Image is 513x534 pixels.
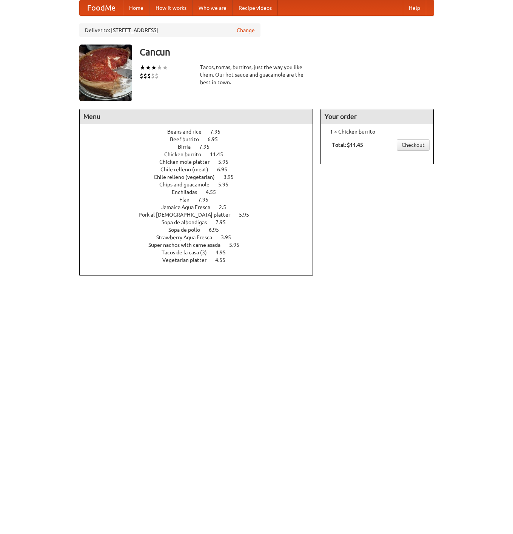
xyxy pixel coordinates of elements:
a: Vegetarian platter 4.55 [162,257,239,263]
li: $ [147,72,151,80]
span: Chips and guacamole [159,182,217,188]
a: Chicken mole platter 5.95 [159,159,242,165]
span: Chile relleno (meat) [160,166,216,172]
span: Strawberry Aqua Fresca [156,234,220,240]
a: Who we are [193,0,233,15]
span: Birria [178,144,198,150]
a: Change [237,26,255,34]
span: 4.55 [206,189,223,195]
a: Help [403,0,426,15]
span: 7.95 [210,129,228,135]
span: Flan [179,197,197,203]
a: Jamaica Aqua Fresca 2.5 [161,204,240,210]
span: 5.95 [229,242,247,248]
li: $ [143,72,147,80]
span: Enchiladas [172,189,205,195]
a: Enchiladas 4.55 [172,189,230,195]
a: Chile relleno (vegetarian) 3.95 [154,174,248,180]
li: 1 × Chicken burrito [325,128,430,135]
li: $ [155,72,159,80]
span: 2.5 [219,204,234,210]
h3: Cancun [140,45,434,60]
li: ★ [162,63,168,72]
span: Beans and rice [167,129,209,135]
a: Birria 7.95 [178,144,223,150]
a: How it works [149,0,193,15]
li: ★ [157,63,162,72]
span: 7.95 [198,197,216,203]
span: 6.95 [209,227,226,233]
span: Tacos de la casa (3) [162,249,214,255]
span: 7.95 [216,219,233,225]
a: Chips and guacamole 5.95 [159,182,242,188]
a: Super nachos with carne asada 5.95 [148,242,253,248]
span: Pork al [DEMOGRAPHIC_DATA] platter [139,212,238,218]
div: Deliver to: [STREET_ADDRESS] [79,23,260,37]
span: Super nachos with carne asada [148,242,228,248]
span: 5.95 [239,212,257,218]
span: 5.95 [218,182,236,188]
img: angular.jpg [79,45,132,101]
li: $ [151,72,155,80]
a: Beans and rice 7.95 [167,129,234,135]
a: Beef burrito 6.95 [170,136,232,142]
span: Sopa de albondigas [162,219,214,225]
span: Beef burrito [170,136,206,142]
h4: Menu [80,109,313,124]
span: Vegetarian platter [162,257,214,263]
a: Chicken burrito 11.45 [164,151,237,157]
a: Tacos de la casa (3) 4.95 [162,249,240,255]
a: Home [123,0,149,15]
a: Recipe videos [233,0,278,15]
a: Flan 7.95 [179,197,222,203]
span: Jamaica Aqua Fresca [161,204,218,210]
li: ★ [145,63,151,72]
span: Sopa de pollo [168,227,208,233]
a: Pork al [DEMOGRAPHIC_DATA] platter 5.95 [139,212,263,218]
span: Chicken mole platter [159,159,217,165]
span: 11.45 [210,151,231,157]
span: 3.95 [221,234,239,240]
div: Tacos, tortas, burritos, just the way you like them. Our hot sauce and guacamole are the best in ... [200,63,313,86]
a: Sopa de pollo 6.95 [168,227,233,233]
span: 4.55 [215,257,233,263]
span: Chicken burrito [164,151,209,157]
a: Strawberry Aqua Fresca 3.95 [156,234,245,240]
a: Checkout [397,139,430,151]
li: $ [140,72,143,80]
a: FoodMe [80,0,123,15]
span: 5.95 [218,159,236,165]
span: Chile relleno (vegetarian) [154,174,222,180]
span: 7.95 [199,144,217,150]
span: 4.95 [216,249,233,255]
h4: Your order [321,109,433,124]
span: 6.95 [217,166,235,172]
span: 3.95 [223,174,241,180]
li: ★ [140,63,145,72]
li: ★ [151,63,157,72]
b: Total: $11.45 [332,142,363,148]
a: Chile relleno (meat) 6.95 [160,166,241,172]
a: Sopa de albondigas 7.95 [162,219,240,225]
span: 6.95 [208,136,225,142]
